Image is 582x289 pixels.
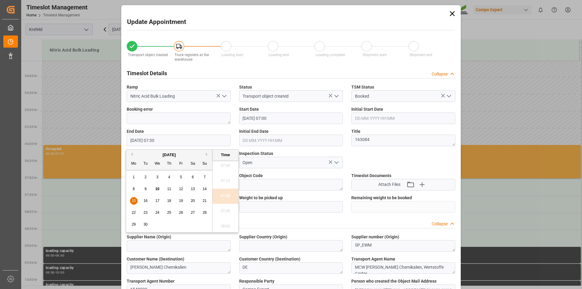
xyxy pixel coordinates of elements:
span: 17 [155,199,159,203]
span: End Date [127,128,144,135]
div: Choose Monday, September 29th, 2025 [130,221,138,228]
span: 27 [191,210,195,215]
div: We [154,160,161,168]
div: Choose Tuesday, September 16th, 2025 [142,197,149,205]
span: Attach Files [378,181,400,188]
span: 12 [179,187,183,191]
button: open menu [444,92,453,101]
span: Shipment end [410,53,432,57]
input: Type to search/select [127,90,231,102]
div: Fr [177,160,185,168]
textarea: DE [239,262,343,274]
span: Transport Agent Number [127,278,175,284]
h2: Update Appointment [127,17,186,27]
div: Th [166,160,173,168]
textarea: MCW [PERSON_NAME] Chemikalien, Wertstoffe GmbH [351,262,455,274]
button: open menu [332,158,341,167]
span: 23 [143,210,147,215]
div: Choose Monday, September 8th, 2025 [130,185,138,193]
div: Choose Monday, September 15th, 2025 [130,197,138,205]
h2: Timeslot Details [127,69,167,77]
span: 24 [155,210,159,215]
input: DD.MM.YYYY HH:MM [127,135,231,146]
span: 14 [202,187,206,191]
div: Choose Friday, September 5th, 2025 [177,173,185,181]
span: Loading complete [316,53,345,57]
div: Choose Wednesday, September 24th, 2025 [154,209,161,217]
span: Initial Start Date [351,106,383,113]
span: 6 [192,175,194,179]
div: Choose Monday, September 1st, 2025 [130,173,138,181]
div: Su [201,160,209,168]
span: Remaining weight to be booked [351,195,412,201]
div: Choose Tuesday, September 9th, 2025 [142,185,149,193]
span: 20 [191,199,195,203]
span: 9 [145,187,147,191]
span: Customer Name (Destination) [127,256,184,262]
div: Choose Wednesday, September 17th, 2025 [154,197,161,205]
span: Transport object created [128,53,168,57]
span: Status [239,84,252,90]
span: 1 [133,175,135,179]
div: Choose Monday, September 22nd, 2025 [130,209,138,217]
div: Choose Friday, September 12th, 2025 [177,185,185,193]
span: 29 [132,222,135,227]
span: Loading end [269,53,289,57]
button: Next Month [206,153,209,156]
span: 3 [156,175,159,179]
span: Customer Country (Destination) [239,256,300,262]
span: 4 [168,175,170,179]
span: 10 [155,187,159,191]
div: Sa [189,160,197,168]
div: Choose Wednesday, September 3rd, 2025 [154,173,161,181]
span: 16 [143,199,147,203]
span: Inspection Status [239,150,273,157]
textarea: SP_EWM [351,240,455,252]
button: open menu [219,92,228,101]
span: 25 [167,210,171,215]
span: Ramp [127,84,138,90]
div: [DATE] [126,152,212,158]
button: open menu [332,92,341,101]
div: Time [214,152,237,158]
span: Truck registers at the warehouse [175,53,209,62]
span: TSM Status [351,84,374,90]
span: 8 [133,187,135,191]
span: 19 [179,199,183,203]
div: Choose Friday, September 26th, 2025 [177,209,185,217]
span: 13 [191,187,195,191]
div: Choose Sunday, September 28th, 2025 [201,209,209,217]
span: Start Date [239,106,259,113]
span: Person who created the Object Mail Address [351,278,436,284]
div: Choose Tuesday, September 30th, 2025 [142,221,149,228]
span: 11 [167,187,171,191]
div: Choose Saturday, September 6th, 2025 [189,173,197,181]
span: Timeslot Documents [351,173,391,179]
span: 22 [132,210,135,215]
input: DD.MM.YYYY HH:MM [239,113,343,124]
span: Transport Agent Name [351,256,395,262]
textarea: [PERSON_NAME] Chemikalien [127,262,231,274]
div: Choose Sunday, September 21st, 2025 [201,197,209,205]
textarea: 163084 [351,135,455,146]
span: 5 [180,175,182,179]
div: Collapse [432,71,448,77]
div: Choose Thursday, September 4th, 2025 [166,173,173,181]
span: 2 [145,175,147,179]
span: Supplier Country (Origin) [239,234,287,240]
span: 7 [204,175,206,179]
div: Choose Tuesday, September 2nd, 2025 [142,173,149,181]
span: 21 [202,199,206,203]
div: Choose Friday, September 19th, 2025 [177,197,185,205]
span: Supplier Name (Origin) [127,234,171,240]
div: Collapse [432,221,448,227]
div: Tu [142,160,149,168]
input: Type to search/select [239,90,343,102]
div: Choose Saturday, September 27th, 2025 [189,209,197,217]
span: Object Code [239,173,263,179]
div: Choose Sunday, September 7th, 2025 [201,173,209,181]
span: Booking error [127,106,153,113]
div: Choose Saturday, September 20th, 2025 [189,197,197,205]
div: Choose Wednesday, September 10th, 2025 [154,185,161,193]
input: DD.MM.YYYY HH:MM [351,113,455,124]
